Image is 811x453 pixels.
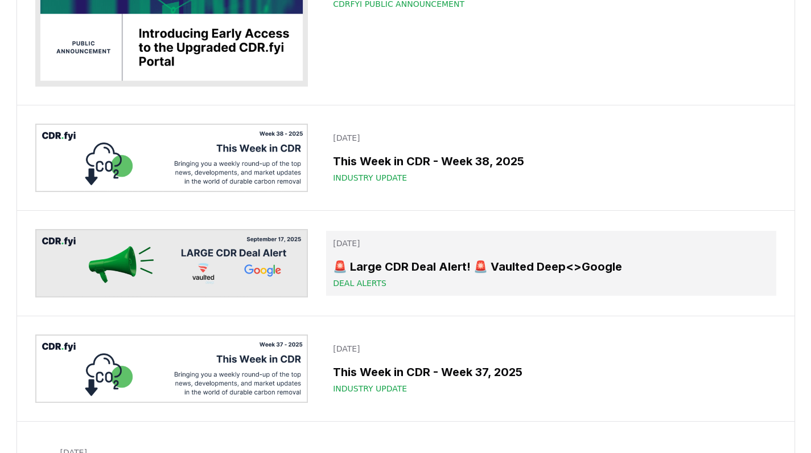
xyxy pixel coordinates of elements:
a: [DATE]This Week in CDR - Week 38, 2025Industry Update [326,125,776,190]
p: [DATE] [333,132,769,144]
h3: This Week in CDR - Week 38, 2025 [333,153,769,170]
span: Industry Update [333,383,407,394]
h3: 🚨 Large CDR Deal Alert! 🚨 Vaulted Deep<>Google [333,258,769,275]
img: This Week in CDR - Week 37, 2025 blog post image [35,334,308,403]
p: [DATE] [333,343,769,354]
span: Industry Update [333,172,407,183]
h3: This Week in CDR - Week 37, 2025 [333,364,769,381]
p: [DATE] [333,238,769,249]
img: This Week in CDR - Week 38, 2025 blog post image [35,124,308,192]
span: Deal Alerts [333,277,386,289]
img: 🚨 Large CDR Deal Alert! 🚨 Vaulted Deep<>Google blog post image [35,229,308,297]
a: [DATE]This Week in CDR - Week 37, 2025Industry Update [326,336,776,401]
a: [DATE]🚨 Large CDR Deal Alert! 🚨 Vaulted Deep<>GoogleDeal Alerts [326,231,776,296]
